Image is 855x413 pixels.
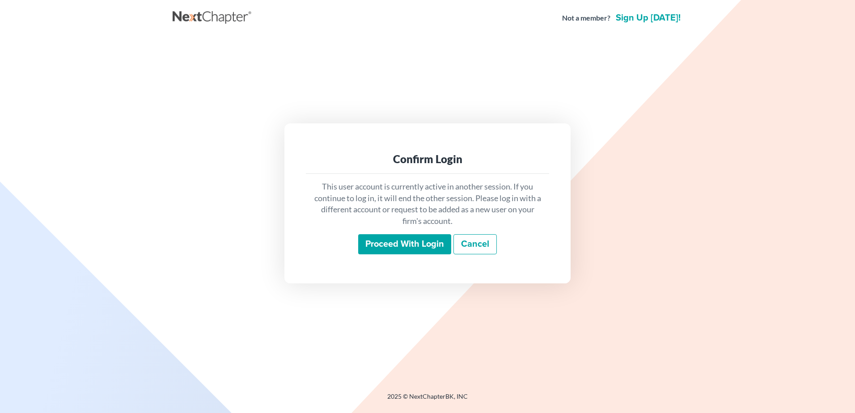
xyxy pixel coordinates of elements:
[453,234,497,255] a: Cancel
[358,234,451,255] input: Proceed with login
[313,181,542,227] p: This user account is currently active in another session. If you continue to log in, it will end ...
[313,152,542,166] div: Confirm Login
[562,13,610,23] strong: Not a member?
[614,13,682,22] a: Sign up [DATE]!
[173,392,682,408] div: 2025 © NextChapterBK, INC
